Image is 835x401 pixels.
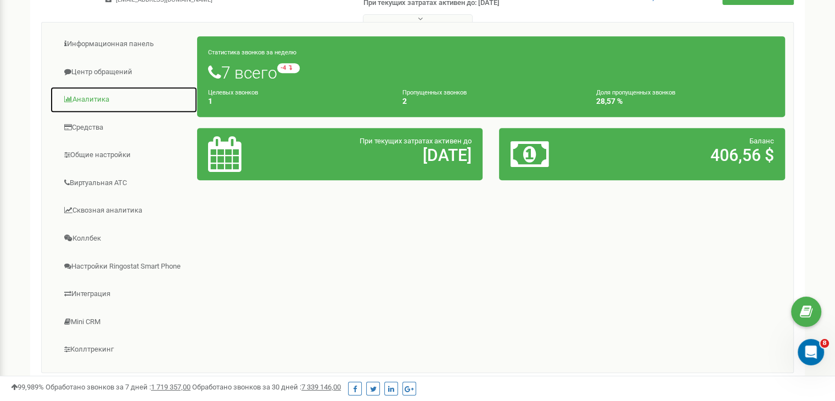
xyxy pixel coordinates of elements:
[50,114,198,141] a: Средства
[50,59,198,86] a: Центр обращений
[798,339,824,365] iframe: Intercom live chat
[50,309,198,336] a: Mini CRM
[192,383,341,391] span: Обработано звонков за 30 дней :
[301,146,472,164] h2: [DATE]
[50,31,198,58] a: Информационная панель
[402,97,580,105] h4: 2
[151,383,190,391] u: 1 719 357,00
[360,137,472,145] span: При текущих затратах активен до
[50,197,198,224] a: Сквозная аналитика
[50,142,198,169] a: Общие настройки
[11,383,44,391] span: 99,989%
[820,339,829,348] span: 8
[50,253,198,280] a: Настройки Ringostat Smart Phone
[301,383,341,391] u: 7 339 146,00
[50,225,198,252] a: Коллбек
[208,63,774,82] h1: 7 всего
[50,170,198,197] a: Виртуальная АТС
[402,89,467,96] small: Пропущенных звонков
[749,137,774,145] span: Баланс
[50,86,198,113] a: Аналитика
[596,97,774,105] h4: 28,57 %
[596,89,675,96] small: Доля пропущенных звонков
[208,49,296,56] small: Статистика звонков за неделю
[604,146,774,164] h2: 406,56 $
[50,281,198,308] a: Интеграция
[277,63,300,73] small: -4
[208,89,258,96] small: Целевых звонков
[50,336,198,363] a: Коллтрекинг
[208,97,386,105] h4: 1
[46,383,190,391] span: Обработано звонков за 7 дней :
